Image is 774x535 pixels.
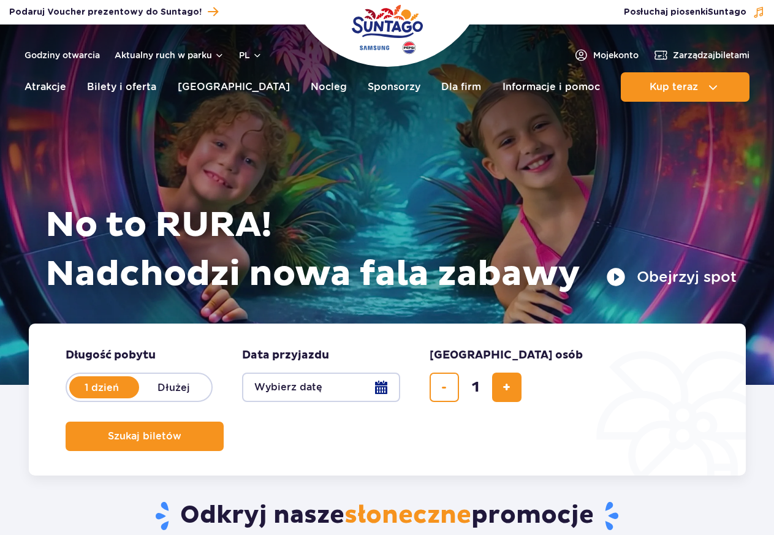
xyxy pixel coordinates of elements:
[368,72,420,102] a: Sponsorzy
[139,374,209,400] label: Dłużej
[108,431,181,442] span: Szukaj biletów
[430,373,459,402] button: usuń bilet
[503,72,600,102] a: Informacje i pomoc
[624,6,765,18] button: Posłuchaj piosenkiSuntago
[178,72,290,102] a: [GEOGRAPHIC_DATA]
[29,324,746,476] form: Planowanie wizyty w Park of Poland
[115,50,224,60] button: Aktualny ruch w parku
[45,201,737,299] h1: No to RURA! Nadchodzi nowa fala zabawy
[66,422,224,451] button: Szukaj biletów
[673,49,749,61] span: Zarządzaj biletami
[574,48,639,63] a: Mojekonto
[650,82,698,93] span: Kup teraz
[461,373,490,402] input: liczba biletów
[87,72,156,102] a: Bilety i oferta
[606,267,737,287] button: Obejrzyj spot
[593,49,639,61] span: Moje konto
[492,373,522,402] button: dodaj bilet
[430,348,583,363] span: [GEOGRAPHIC_DATA] osób
[28,500,746,532] h2: Odkryj nasze promocje
[242,348,329,363] span: Data przyjazdu
[344,500,471,531] span: słoneczne
[25,49,100,61] a: Godziny otwarcia
[708,8,746,17] span: Suntago
[653,48,749,63] a: Zarządzajbiletami
[621,72,749,102] button: Kup teraz
[239,49,262,61] button: pl
[441,72,481,102] a: Dla firm
[66,348,156,363] span: Długość pobytu
[311,72,347,102] a: Nocleg
[25,72,66,102] a: Atrakcje
[9,4,218,20] a: Podaruj Voucher prezentowy do Suntago!
[9,6,202,18] span: Podaruj Voucher prezentowy do Suntago!
[624,6,746,18] span: Posłuchaj piosenki
[67,374,137,400] label: 1 dzień
[242,373,400,402] button: Wybierz datę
